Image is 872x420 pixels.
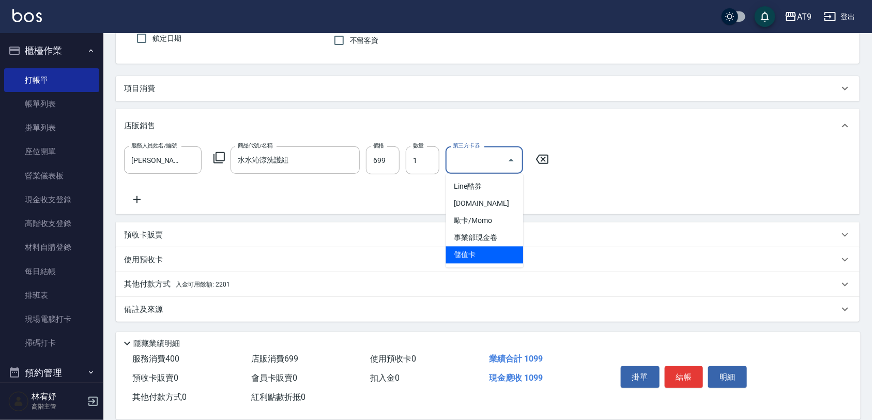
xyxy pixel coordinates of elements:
div: 店販銷售 [116,109,860,142]
a: 打帳單 [4,68,99,92]
a: 每日結帳 [4,260,99,283]
p: 其他付款方式 [124,279,230,290]
div: 使用預收卡 [116,247,860,272]
a: 座位開單 [4,140,99,163]
span: 會員卡販賣 0 [251,373,297,383]
span: Line酷券 [446,178,524,196]
a: 掃碼打卡 [4,331,99,355]
a: 掛單列表 [4,116,99,140]
label: 服務人員姓名/編號 [131,142,177,149]
button: 預約管理 [4,359,99,386]
div: 預收卡販賣 [116,222,860,247]
span: 預收卡販賣 0 [132,373,178,383]
button: Close [503,152,519,169]
button: 明細 [708,366,747,388]
span: 入金可用餘額: 2201 [176,281,230,288]
p: 預收卡販賣 [124,230,163,241]
img: Logo [12,9,42,22]
img: Person [8,391,29,412]
a: 現場電腦打卡 [4,307,99,331]
label: 商品代號/名稱 [238,142,272,149]
p: 隱藏業績明細 [133,338,180,349]
p: 店販銷售 [124,121,155,131]
label: 數量 [413,142,424,149]
a: 高階收支登錄 [4,212,99,235]
button: 登出 [820,7,860,26]
p: 項目消費 [124,83,155,94]
span: 鎖定日期 [152,33,181,44]
p: 備註及來源 [124,304,163,315]
div: 項目消費 [116,76,860,101]
span: 其他付款方式 0 [132,392,187,402]
a: 帳單列表 [4,92,99,116]
span: 店販消費 699 [251,354,298,364]
span: 紅利點數折抵 0 [251,392,305,402]
span: 歐卡/Momo [446,213,524,230]
span: 不留客資 [350,35,379,46]
button: save [755,6,775,27]
button: 櫃檯作業 [4,37,99,64]
label: 價格 [373,142,384,149]
a: 材料自購登錄 [4,235,99,259]
h5: 林宥妤 [32,392,84,402]
button: 掛單 [621,366,660,388]
span: 事業部現金卷 [446,230,524,247]
a: 排班表 [4,283,99,307]
div: 備註及來源 [116,297,860,322]
label: 第三方卡券 [453,142,480,149]
p: 使用預收卡 [124,254,163,265]
button: AT9 [781,6,816,27]
span: [DOMAIN_NAME] [446,196,524,213]
span: 儲值卡 [446,247,524,264]
span: 使用預收卡 0 [370,354,416,364]
p: 高階主管 [32,402,84,411]
a: 營業儀表板 [4,164,99,188]
a: 現金收支登錄 [4,188,99,212]
span: 服務消費 400 [132,354,179,364]
button: 結帳 [665,366,703,388]
span: 現金應收 1099 [489,373,543,383]
span: 業績合計 1099 [489,354,543,364]
span: 扣入金 0 [370,373,400,383]
div: AT9 [797,10,812,23]
div: 其他付款方式入金可用餘額: 2201 [116,272,860,297]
